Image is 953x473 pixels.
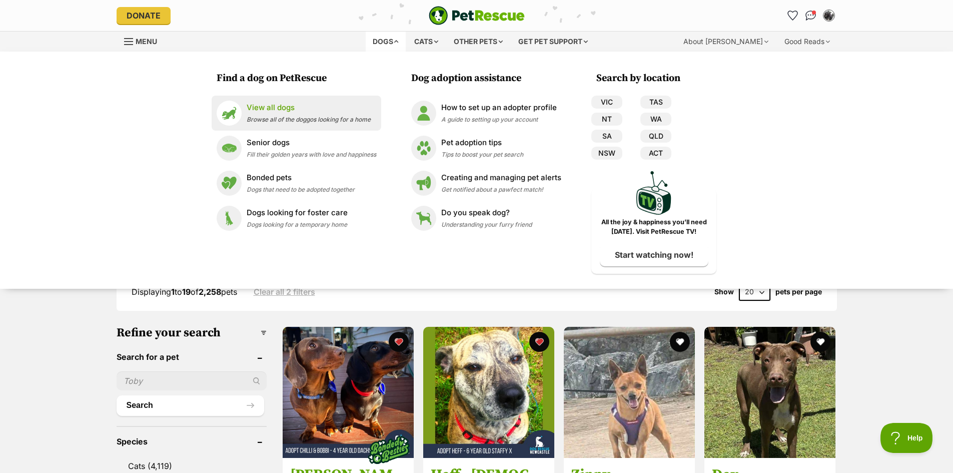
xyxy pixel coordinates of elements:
[117,326,267,340] h3: Refine your search
[676,32,775,52] div: About [PERSON_NAME]
[411,171,436,196] img: Creating and managing pet alerts
[217,206,376,231] a: Dogs looking for foster care Dogs looking for foster care Dogs looking for a temporary home
[596,72,716,86] h3: Search by location
[132,287,237,297] span: Displaying to of pets
[564,327,695,458] img: Zippy - Chihuahua Dog
[217,136,242,161] img: Senior dogs
[217,136,376,161] a: Senior dogs Senior dogs Fill their golden years with love and happiness
[411,206,436,231] img: Do you speak dog?
[714,288,734,296] span: Show
[775,288,822,296] label: pets per page
[199,287,221,297] strong: 2,258
[254,287,315,296] a: Clear all 2 filters
[411,206,561,231] a: Do you speak dog? Do you speak dog? Understanding your furry friend
[247,221,347,228] span: Dogs looking for a temporary home
[441,116,538,123] span: A guide to setting up your account
[217,171,242,196] img: Bonded pets
[640,113,671,126] a: WA
[411,136,436,161] img: Pet adoption tips
[182,287,191,297] strong: 19
[217,72,381,86] h3: Find a dog on PetRescue
[117,7,171,24] a: Donate
[591,147,622,160] a: NSW
[591,130,622,143] a: SA
[283,327,414,458] img: Bobbi & Chilli - 4 Year Old Miniature Dachshunds - Dachshund (Miniature) Dog
[803,8,819,24] a: Conversations
[704,327,835,458] img: Dex - American Staffordshire Terrier Dog
[441,151,523,158] span: Tips to boost your pet search
[805,11,816,21] img: chat-41dd97257d64d25036548639549fe6c8038ab92f7586957e7f3b1b290dea8141.svg
[411,72,566,86] h3: Dog adoption assistance
[389,332,409,352] button: favourite
[247,102,371,114] p: View all dogs
[441,207,532,219] p: Do you speak dog?
[247,116,371,123] span: Browse all of the doggos looking for a home
[880,423,933,453] iframe: Help Scout Beacon - Open
[821,8,837,24] button: My account
[640,130,671,143] a: QLD
[599,218,709,237] p: All the joy & happiness you’ll need [DATE]. Visit PetRescue TV!
[247,207,348,219] p: Dogs looking for foster care
[429,6,525,25] a: PetRescue
[411,101,436,126] img: How to set up an adopter profile
[670,332,690,352] button: favourite
[640,147,671,160] a: ACT
[777,32,837,52] div: Good Reads
[441,186,543,193] span: Get notified about a pawfect match!
[117,371,267,390] input: Toby
[785,8,801,24] a: Favourites
[636,171,671,215] img: PetRescue TV logo
[217,206,242,231] img: Dogs looking for foster care
[441,172,561,184] p: Creating and managing pet alerts
[247,151,376,158] span: Fill their golden years with love and happiness
[441,221,532,228] span: Understanding your furry friend
[600,243,708,266] a: Start watching now!
[171,287,175,297] strong: 1
[117,352,267,361] header: Search for a pet
[117,437,267,446] header: Species
[441,137,523,149] p: Pet adoption tips
[591,113,622,126] a: NT
[640,96,671,109] a: TAS
[429,6,525,25] img: logo-e224e6f780fb5917bec1dbf3a21bbac754714ae5b6737aabdf751b685950b380.svg
[117,395,264,415] button: Search
[441,102,557,114] p: How to set up an adopter profile
[811,332,831,352] button: favourite
[785,8,837,24] ul: Account quick links
[824,11,834,21] img: Kate Stockwell profile pic
[366,32,406,52] div: Dogs
[217,101,242,126] img: View all dogs
[411,101,561,126] a: How to set up an adopter profile How to set up an adopter profile A guide to setting up your account
[511,32,595,52] div: Get pet support
[411,136,561,161] a: Pet adoption tips Pet adoption tips Tips to boost your pet search
[591,96,622,109] a: VIC
[217,101,376,126] a: View all dogs View all dogs Browse all of the doggos looking for a home
[529,332,549,352] button: favourite
[423,327,554,458] img: Heff - 6 Year Old Staffy X - American Staffordshire Terrier Dog
[247,137,376,149] p: Senior dogs
[407,32,445,52] div: Cats
[124,32,164,50] a: Menu
[247,172,355,184] p: Bonded pets
[411,171,561,196] a: Creating and managing pet alerts Creating and managing pet alerts Get notified about a pawfect ma...
[217,171,376,196] a: Bonded pets Bonded pets Dogs that need to be adopted together
[136,37,157,46] span: Menu
[247,186,355,193] span: Dogs that need to be adopted together
[447,32,510,52] div: Other pets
